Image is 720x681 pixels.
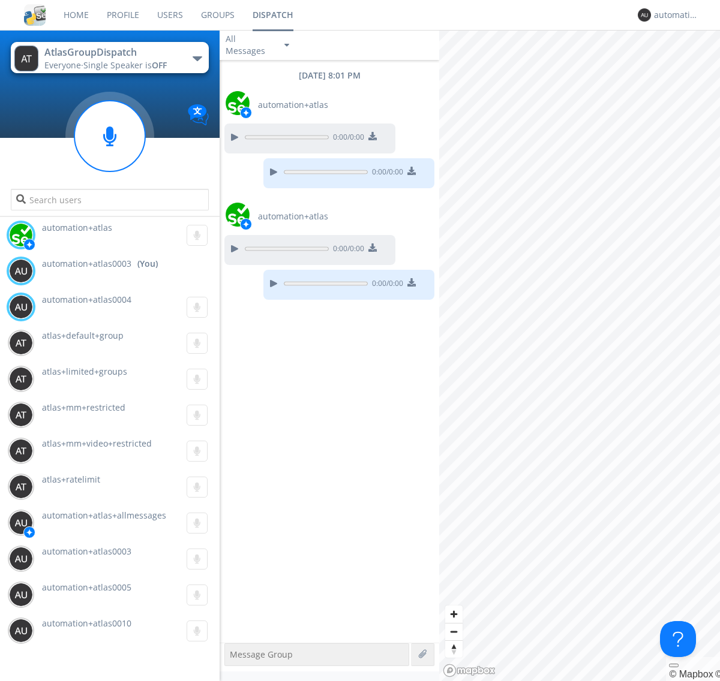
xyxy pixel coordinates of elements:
[654,9,699,21] div: automation+atlas0003
[9,511,33,535] img: 373638.png
[445,605,463,623] button: Zoom in
[368,278,403,291] span: 0:00 / 0:00
[226,33,274,57] div: All Messages
[445,640,463,658] button: Reset bearing to north
[284,44,289,47] img: caret-down-sm.svg
[443,664,496,677] a: Mapbox logo
[669,664,679,667] button: Toggle attribution
[9,439,33,463] img: 373638.png
[258,99,328,111] span: automation+atlas
[42,366,127,377] span: atlas+limited+groups
[660,621,696,657] iframe: Toggle Customer Support
[14,46,38,71] img: 373638.png
[9,331,33,355] img: 373638.png
[445,623,463,640] button: Zoom out
[24,4,46,26] img: cddb5a64eb264b2086981ab96f4c1ba7
[226,203,250,227] img: d2d01cd9b4174d08988066c6d424eccd
[42,294,131,305] span: automation+atlas0004
[9,223,33,247] img: d2d01cd9b4174d08988066c6d424eccd
[9,583,33,607] img: 373638.png
[9,367,33,391] img: 373638.png
[42,438,152,449] span: atlas+mm+video+restricted
[9,475,33,499] img: 373638.png
[445,641,463,658] span: Reset bearing to north
[407,167,416,175] img: download media button
[11,189,208,210] input: Search users
[9,547,33,571] img: 373638.png
[44,59,179,71] div: Everyone ·
[152,59,167,71] span: OFF
[44,46,179,59] div: AtlasGroupDispatch
[368,132,377,140] img: download media button
[258,210,328,222] span: automation+atlas
[638,8,651,22] img: 373638.png
[83,59,167,71] span: Single Speaker is
[669,669,713,679] a: Mapbox
[42,510,166,521] span: automation+atlas+allmessages
[9,295,33,319] img: 373638.png
[9,259,33,283] img: 373638.png
[137,258,158,270] div: (You)
[188,104,209,125] img: Translation enabled
[368,243,377,252] img: download media button
[329,132,364,145] span: 0:00 / 0:00
[11,42,208,73] button: AtlasGroupDispatchEveryone·Single Speaker isOFF
[407,278,416,287] img: download media button
[42,581,131,593] span: automation+atlas0005
[445,623,463,640] span: Zoom out
[42,222,112,233] span: automation+atlas
[329,243,364,257] span: 0:00 / 0:00
[42,402,125,413] span: atlas+mm+restricted
[226,91,250,115] img: d2d01cd9b4174d08988066c6d424eccd
[9,619,33,643] img: 373638.png
[368,167,403,180] span: 0:00 / 0:00
[9,403,33,427] img: 373638.png
[42,474,100,485] span: atlas+ratelimit
[42,617,131,629] span: automation+atlas0010
[42,330,124,341] span: atlas+default+group
[42,258,131,270] span: automation+atlas0003
[42,546,131,557] span: automation+atlas0003
[220,70,439,82] div: [DATE] 8:01 PM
